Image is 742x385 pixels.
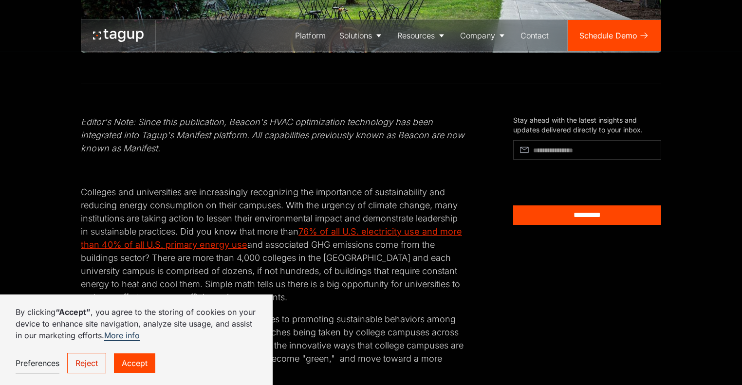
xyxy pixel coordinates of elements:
div: Resources [397,30,435,41]
strong: “Accept” [56,307,91,317]
a: Contact [514,20,556,51]
div: Schedule Demo [579,30,637,41]
div: Platform [295,30,326,41]
a: Accept [114,353,155,373]
a: Schedule Demo [568,20,661,51]
a: Reject [67,353,106,373]
a: Company [453,20,514,51]
div: Stay ahead with the latest insights and updates delivered directly to your inbox. [513,115,661,134]
a: Resources [390,20,453,51]
p: ‍ [81,164,466,177]
a: Platform [288,20,333,51]
p: From implementing energy-efficient technologies to promoting sustainable behaviors among students... [81,312,466,378]
a: More info [104,330,140,341]
iframe: reCAPTCHA [513,164,617,190]
p: Colleges and universities are increasingly recognizing the importance of sustainability and reduc... [81,185,466,304]
form: Article Subscribe [513,140,661,225]
div: Solutions [339,30,372,41]
p: By clicking , you agree to the storing of cookies on your device to enhance site navigation, anal... [16,306,257,341]
em: Editor's Note: Since this publication, Beacon's HVAC optimization technology has been integrated ... [81,117,464,153]
a: Solutions [333,20,390,51]
div: Company [460,30,495,41]
a: Preferences [16,353,59,373]
div: Contact [520,30,549,41]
